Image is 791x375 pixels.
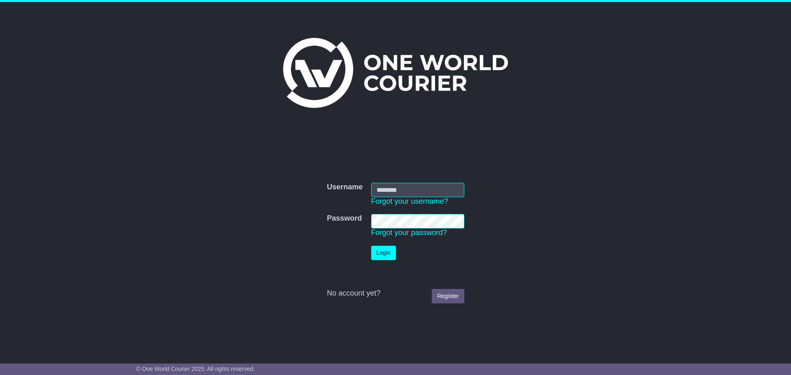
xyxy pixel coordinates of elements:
button: Login [371,246,396,260]
a: Forgot your username? [371,197,448,205]
a: Register [432,289,464,303]
img: One World [283,38,508,108]
label: Password [327,214,362,223]
div: No account yet? [327,289,464,298]
label: Username [327,183,363,192]
span: © One World Courier 2025. All rights reserved. [136,366,255,372]
a: Forgot your password? [371,228,447,237]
